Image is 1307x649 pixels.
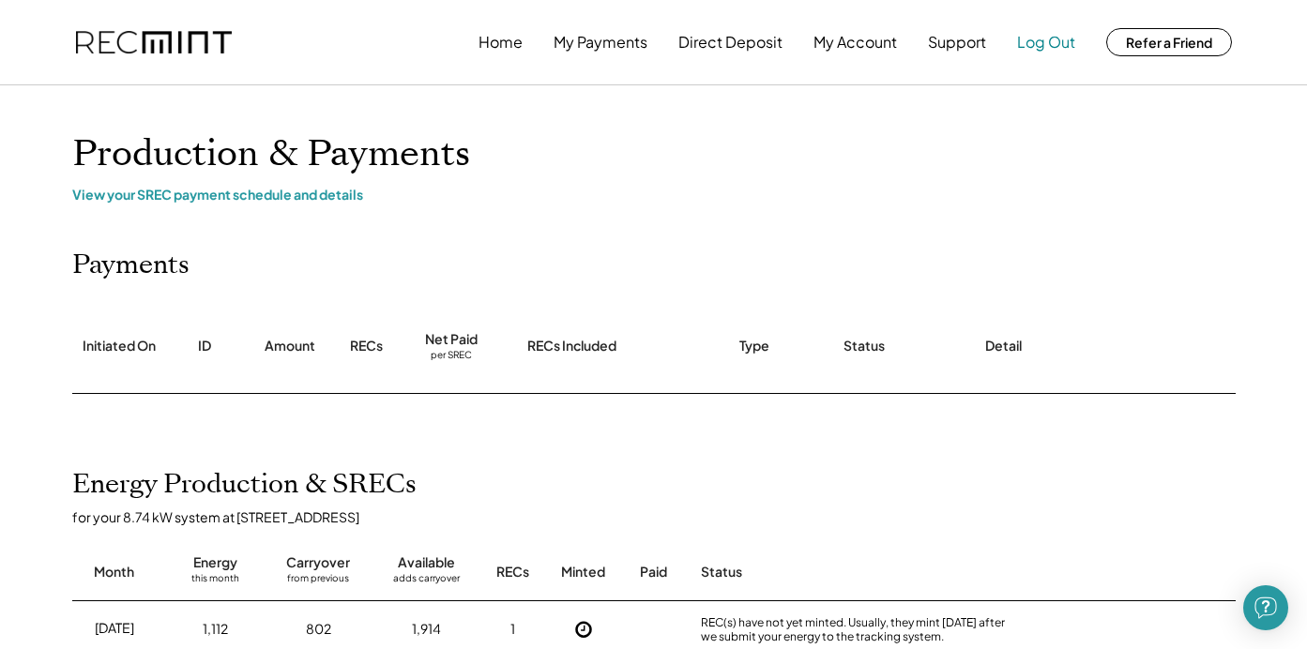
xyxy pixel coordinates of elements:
[701,563,1020,581] div: Status
[985,337,1022,355] div: Detail
[431,349,472,363] div: per SREC
[496,563,529,581] div: RECs
[1106,28,1232,56] button: Refer a Friend
[425,330,478,349] div: Net Paid
[393,572,460,591] div: adds carryover
[72,508,1254,525] div: for your 8.74 kW system at [STREET_ADDRESS]
[398,553,455,572] div: Available
[479,23,523,61] button: Home
[286,553,350,572] div: Carryover
[72,186,1236,203] div: View your SREC payment schedule and details
[72,469,417,501] h2: Energy Production & SRECs
[739,337,769,355] div: Type
[527,337,616,355] div: RECs Included
[701,615,1020,644] div: REC(s) have not yet minted. Usually, they mint [DATE] after we submit your energy to the tracking...
[198,337,211,355] div: ID
[570,615,598,643] button: Not Yet Minted
[554,23,647,61] button: My Payments
[928,23,986,61] button: Support
[813,23,897,61] button: My Account
[94,563,134,581] div: Month
[72,249,190,281] h2: Payments
[72,132,1236,176] h1: Production & Payments
[561,563,605,581] div: Minted
[95,619,134,638] div: [DATE]
[1243,585,1288,630] div: Open Intercom Messenger
[1017,23,1075,61] button: Log Out
[350,337,383,355] div: RECs
[193,553,237,572] div: Energy
[83,337,156,355] div: Initiated On
[640,563,667,581] div: Paid
[678,23,783,61] button: Direct Deposit
[265,337,315,355] div: Amount
[287,572,349,591] div: from previous
[510,620,515,639] div: 1
[412,620,441,639] div: 1,914
[306,620,331,639] div: 802
[203,620,228,639] div: 1,112
[843,337,885,355] div: Status
[76,31,232,54] img: recmint-logotype%403x.png
[191,572,239,591] div: this month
